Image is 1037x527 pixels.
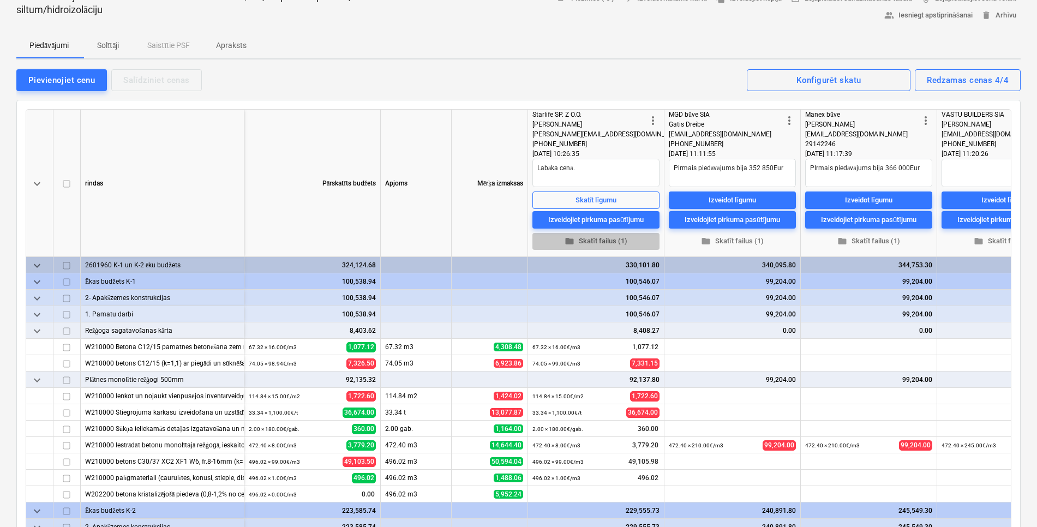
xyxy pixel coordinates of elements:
[381,110,452,257] div: Apjoms
[249,459,300,465] small: 496.02 × 99.00€ / m3
[927,73,1009,87] div: Redzamas cenas 4/4
[343,457,376,467] span: 49,103.50
[701,237,711,247] span: folder
[532,459,584,465] small: 496.02 × 99.00€ / m3
[669,306,796,322] div: 99,204.00
[31,259,44,272] span: keyboard_arrow_down
[532,393,584,399] small: 114.84 × 15.00€ / m2
[346,358,376,369] span: 7,326.50
[981,9,1016,22] span: Arhīvu
[490,441,523,450] span: 14,644.40
[532,306,660,322] div: 100,546.07
[532,475,580,481] small: 496.02 × 1.00€ / m3
[821,214,916,226] div: Izveidojiet pirkuma pasūtījumu
[884,9,973,22] span: Iesniegt apstiprināšanai
[974,237,984,247] span: folder
[537,235,655,248] span: Skatīt failus (1)
[31,374,44,387] span: keyboard_arrow_down
[783,114,796,127] span: more_vert
[381,486,452,502] div: 496.02 m3
[381,404,452,421] div: 33.34 t
[915,69,1021,91] button: Redzamas cenas 4/4
[346,391,376,402] span: 1,722.60
[85,502,239,518] div: Ēkas budžets K-2
[249,475,297,481] small: 496.02 × 1.00€ / m3
[796,73,861,87] div: Konfigurēt skatu
[249,344,297,350] small: 67.32 × 16.00€ / m3
[532,290,660,306] div: 100,546.07
[85,339,239,355] div: W210000 Betona C12/15 pamatnes betonēšana zem monolītās dzelzsbetona plātnes 50mm biezumā
[29,40,69,51] p: Piedāvājumi
[669,372,796,388] div: 99,204.00
[532,426,583,432] small: 2.00 × 180.00€ / gab.
[669,110,783,119] div: MGD būve SIA
[249,273,376,290] div: 100,538.94
[805,442,860,448] small: 472.40 × 210.00€ / m3
[845,194,892,207] div: Izveidot līgumu
[532,410,582,416] small: 33.34 × 1,100.00€ / t
[249,322,376,339] div: 8,403.62
[452,110,528,257] div: Mērķa izmaksas
[637,424,660,434] span: 360.00
[490,408,523,417] span: 13,077.87
[381,388,452,404] div: 114.84 m2
[381,470,452,486] div: 496.02 m3
[669,233,796,250] button: Skatīt failus (1)
[249,306,376,322] div: 100,538.94
[637,474,660,483] span: 496.02
[361,490,376,499] span: 0.00
[494,490,523,499] span: 5,952.24
[85,404,239,420] div: W210000 Stiegrojuma karkasu izveidošana un uzstādīšana, stiegras savienojot ar stiepli (pēc spec.)
[669,211,796,229] button: Izveidojiet pirkuma pasūtījumu
[249,426,299,432] small: 2.00 × 180.00€ / gab.
[494,359,523,368] span: 6,923.86
[85,257,239,273] div: 2601960 K-1 un K-2 ēku budžets
[85,437,239,453] div: W210000 Iestrādāt betonu monolītajā režģogā, ieskaitot betona nosegšanu un kopšanu, virsmas slīpē...
[532,191,660,209] button: Skatīt līgumu
[669,273,796,290] div: 99,204.00
[669,322,796,339] div: 0.00
[805,139,919,149] div: 29142246
[532,372,660,388] div: 92,137.80
[343,408,376,418] span: 36,674.00
[85,453,239,469] div: W210000 betons C30/37 XC2 XF1 W6, fr.8-16mm (k=1,05) ar piegādi un sūknēšanu
[249,410,298,416] small: 33.34 × 1,100.00€ / t
[532,110,646,119] div: Starlife SP. Z O.O.
[669,257,796,273] div: 340,095.80
[244,110,381,257] div: Pārskatīts budžets
[85,322,239,338] div: Režģoga sagatavošanas kārta
[669,119,783,129] div: Gatis Dreibe
[249,372,376,388] div: 92,135.32
[532,361,580,367] small: 74.05 × 99.00€ / m3
[805,159,932,187] textarea: PIrmais piedāvājums bija 366 000Eur
[249,393,300,399] small: 114.84 × 15.00€ / m2
[669,149,796,159] div: [DATE] 11:11:55
[85,290,239,306] div: 2- Apakšzemes konstrukcijas
[85,486,239,502] div: W202200 betona kristalizējošā piedeva (0,8-1,2% no cementa masas)
[532,159,660,187] textarea: Labāka cenā.
[85,470,239,486] div: W210000 palīgmateriali (caurulītes, konusi, stieple, distanceri, kokmateriali)
[352,424,376,434] span: 360.00
[494,474,523,482] span: 1,488.06
[805,191,932,209] button: Izveidot līgumu
[532,344,580,350] small: 67.32 × 16.00€ / m3
[630,391,660,402] span: 1,722.60
[646,114,660,127] span: more_vert
[532,119,646,129] div: [PERSON_NAME]
[381,421,452,437] div: 2.00 gab.
[31,292,44,305] span: keyboard_arrow_down
[805,322,932,339] div: 0.00
[494,424,523,433] span: 1,164.00
[565,237,574,247] span: folder
[532,233,660,250] button: Skatīt failus (1)
[763,440,796,451] span: 99,204.00
[346,440,376,451] span: 3,779.20
[982,475,1037,527] iframe: Chat Widget
[942,442,996,448] small: 472.40 × 245.00€ / m3
[626,408,660,418] span: 36,674.00
[352,473,376,483] span: 496.02
[490,457,523,466] span: 50,594.04
[880,7,978,24] button: Iesniegt apstiprināšanai
[95,40,121,51] p: Solītāji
